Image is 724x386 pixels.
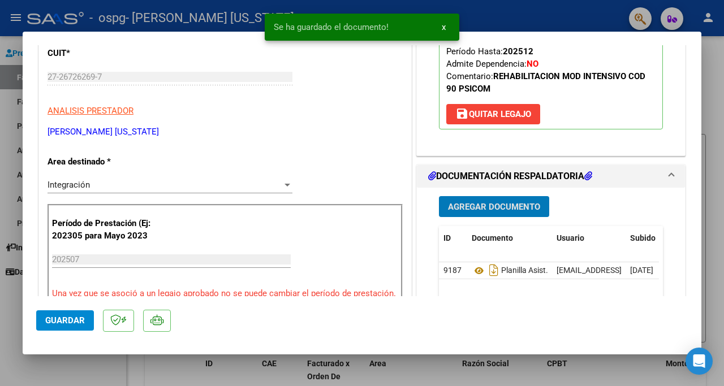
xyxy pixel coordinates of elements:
[45,315,85,326] span: Guardar
[446,71,645,94] span: Comentario:
[446,9,645,94] span: CUIL: Nombre y Apellido: Período Desde: Período Hasta: Admite Dependencia:
[417,165,685,188] mat-expansion-panel-header: DOCUMENTACIÓN RESPALDATORIA
[446,71,645,94] strong: REHABILITACION MOD INTENSIVO COD 90 PSICOM
[439,226,467,250] datatable-header-cell: ID
[448,202,540,212] span: Agregar Documento
[48,106,133,116] span: ANALISIS PRESTADOR
[48,47,154,60] p: CUIT
[442,22,446,32] span: x
[48,125,403,138] p: [PERSON_NAME] [US_STATE]
[455,109,531,119] span: Quitar Legajo
[467,226,552,250] datatable-header-cell: Documento
[428,170,592,183] h1: DOCUMENTACIÓN RESPALDATORIA
[686,348,713,375] div: Open Intercom Messenger
[446,104,540,124] button: Quitar Legajo
[52,287,398,300] p: Una vez que se asoció a un legajo aprobado no se puede cambiar el período de prestación.
[433,17,455,37] button: x
[48,180,90,190] span: Integración
[557,233,584,242] span: Usuario
[36,310,94,331] button: Guardar
[439,196,549,217] button: Agregar Documento
[527,59,538,69] strong: NO
[630,233,656,242] span: Subido
[626,226,682,250] datatable-header-cell: Subido
[630,266,653,275] span: [DATE]
[503,46,533,57] strong: 202512
[443,266,462,275] span: 9187
[486,261,501,279] i: Descargar documento
[52,217,156,242] p: Período de Prestación (Ej: 202305 para Mayo 2023
[472,266,548,275] span: Planilla Asist.
[552,226,626,250] datatable-header-cell: Usuario
[274,21,389,33] span: Se ha guardado el documento!
[455,107,469,120] mat-icon: save
[48,155,154,168] p: Area destinado *
[472,233,513,242] span: Documento
[443,233,451,242] span: ID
